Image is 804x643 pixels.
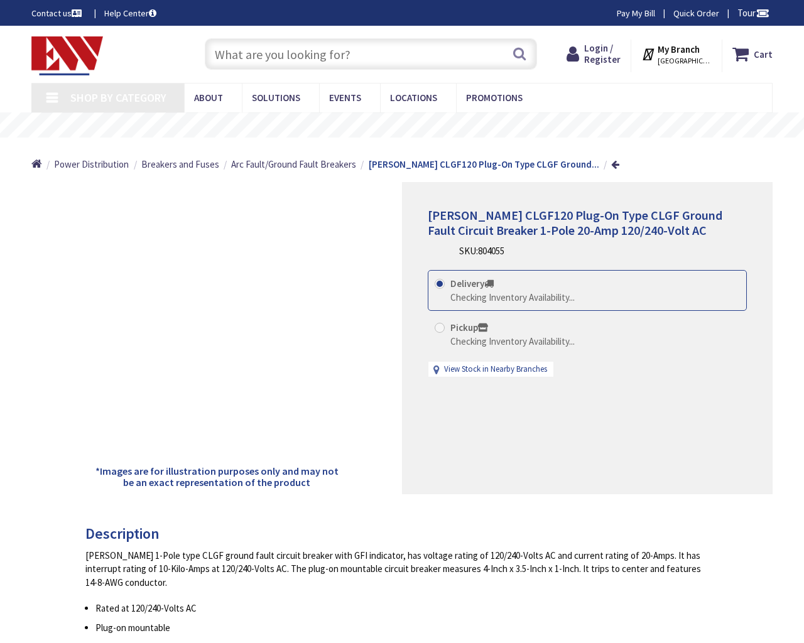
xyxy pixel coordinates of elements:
[85,549,709,589] div: [PERSON_NAME] 1-Pole type CLGF ground fault circuit breaker with GFI indicator, has voltage ratin...
[70,90,166,105] span: Shop By Category
[85,526,709,542] h3: Description
[54,158,129,171] a: Power Distribution
[369,158,599,170] strong: [PERSON_NAME] CLGF120 Plug-On Type CLGF Ground...
[95,602,709,615] li: Rated at 120/240-Volts AC
[90,466,342,488] h5: *Images are for illustration purposes only and may not be an exact representation of the product
[205,38,537,70] input: What are you looking for?
[141,158,219,170] span: Breakers and Fuses
[732,43,773,65] a: Cart
[567,43,621,65] a: Login / Register
[466,92,523,104] span: Promotions
[450,278,494,289] strong: Delivery
[31,7,84,19] a: Contact us
[658,56,711,66] span: [GEOGRAPHIC_DATA], [GEOGRAPHIC_DATA]
[329,92,361,104] span: Events
[444,364,547,376] a: View Stock in Nearby Branches
[478,245,504,257] span: 804055
[390,92,437,104] span: Locations
[104,7,156,19] a: Help Center
[450,291,575,304] div: Checking Inventory Availability...
[231,158,356,171] a: Arc Fault/Ground Fault Breakers
[754,43,773,65] strong: Cart
[658,43,700,55] strong: My Branch
[141,158,219,171] a: Breakers and Fuses
[459,244,504,257] div: SKU:
[194,92,223,104] span: About
[450,335,575,348] div: Checking Inventory Availability...
[641,43,711,65] div: My Branch [GEOGRAPHIC_DATA], [GEOGRAPHIC_DATA]
[584,42,621,65] span: Login / Register
[31,36,103,75] img: Electrical Wholesalers, Inc.
[617,7,655,19] a: Pay My Bill
[54,158,129,170] span: Power Distribution
[231,158,356,170] span: Arc Fault/Ground Fault Breakers
[737,7,769,19] span: Tour
[428,207,722,238] span: [PERSON_NAME] CLGF120 Plug-On Type CLGF Ground Fault Circuit Breaker 1-Pole 20-Amp 120/240-Volt AC
[673,7,719,19] a: Quick Order
[95,621,709,634] li: Plug-on mountable
[252,92,300,104] span: Solutions
[450,321,488,333] strong: Pickup
[298,119,528,132] rs-layer: Free Same Day Pickup at 19 Locations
